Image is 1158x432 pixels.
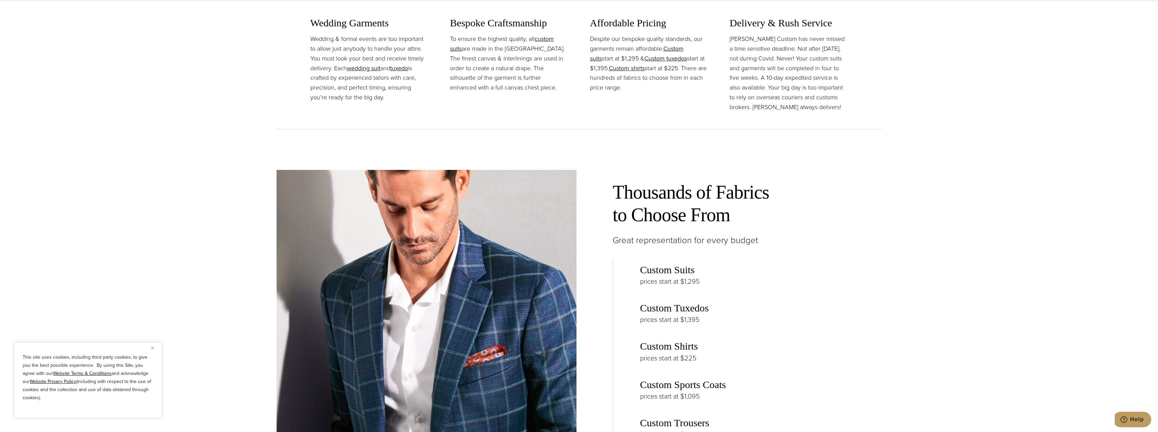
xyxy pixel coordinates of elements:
a: Custom Suits [640,264,694,276]
a: wedding suit [347,64,380,73]
p: prices start at $1,095 [640,391,864,402]
img: Close [151,347,154,350]
p: Great representation for every budget [613,233,864,248]
button: Close [151,344,159,352]
a: Custom shirts [609,64,645,73]
a: Website Privacy Policy [30,378,76,385]
a: Custom suits [590,44,684,63]
p: [PERSON_NAME] Custom has never missed a time sensitive deadline. Not after [DATE], not during Cov... [730,34,848,112]
a: Custom Tuxedos [640,302,709,314]
a: Custom Trousers [640,417,709,429]
h3: Affordable Pricing [590,17,708,29]
p: prices start at $1,395 [640,314,864,325]
a: Custom Shirts [640,340,698,352]
h3: Bespoke Craftsmanship [450,17,568,29]
iframe: Opens a widget where you can chat to one of our agents [1115,412,1151,429]
p: prices start at $225 [640,353,864,363]
a: Custom tuxedos [644,54,687,63]
p: Despite our bespoke quality standards, our garments remain affordable. start at $1,295 & start at... [590,34,708,93]
h2: Thousands of Fabrics to Choose From [613,181,864,226]
a: Website Terms & Conditions [53,370,112,377]
a: Custom Sports Coats [640,379,726,390]
a: tuxedo [390,64,408,73]
p: This site uses cookies, including third party cookies, to give you the best possible experience. ... [23,353,153,402]
h3: Delivery & Rush Service [730,17,848,29]
p: prices start at $1,295 [640,276,864,287]
p: To ensure the highest quality, all are made in the [GEOGRAPHIC_DATA]. The finest canvas & interli... [450,34,568,93]
h3: Wedding Garments [310,17,429,29]
p: Wedding & formal events are too important to allow just anybody to handle your attire. You must l... [310,34,429,102]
